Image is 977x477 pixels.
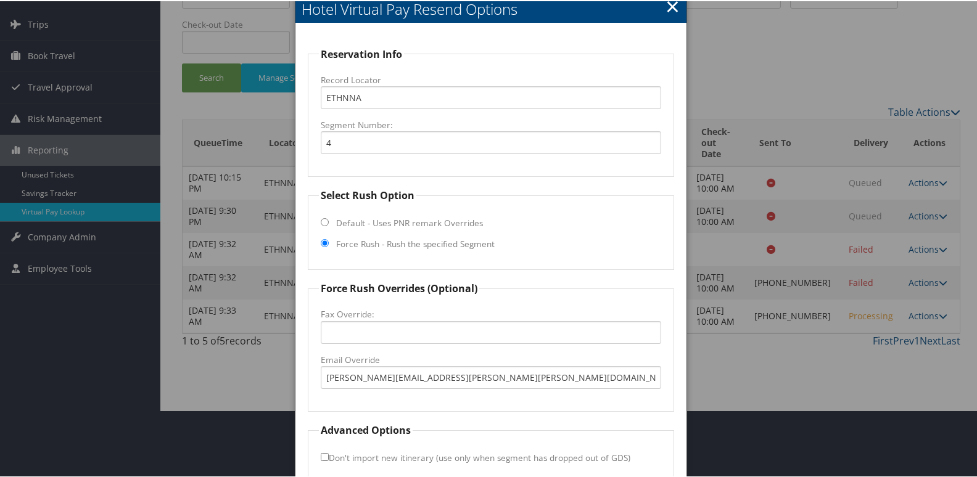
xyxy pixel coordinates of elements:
[321,353,662,365] label: Email Override
[321,445,630,468] label: Don't import new itinerary (use only when segment has dropped out of GDS)
[319,280,479,295] legend: Force Rush Overrides (Optional)
[319,422,413,436] legend: Advanced Options
[336,216,483,228] label: Default - Uses PNR remark Overrides
[319,187,416,202] legend: Select Rush Option
[321,452,329,460] input: Don't import new itinerary (use only when segment has dropped out of GDS)
[321,73,662,85] label: Record Locator
[336,237,495,249] label: Force Rush - Rush the specified Segment
[321,118,662,130] label: Segment Number:
[319,46,404,60] legend: Reservation Info
[321,307,662,319] label: Fax Override:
